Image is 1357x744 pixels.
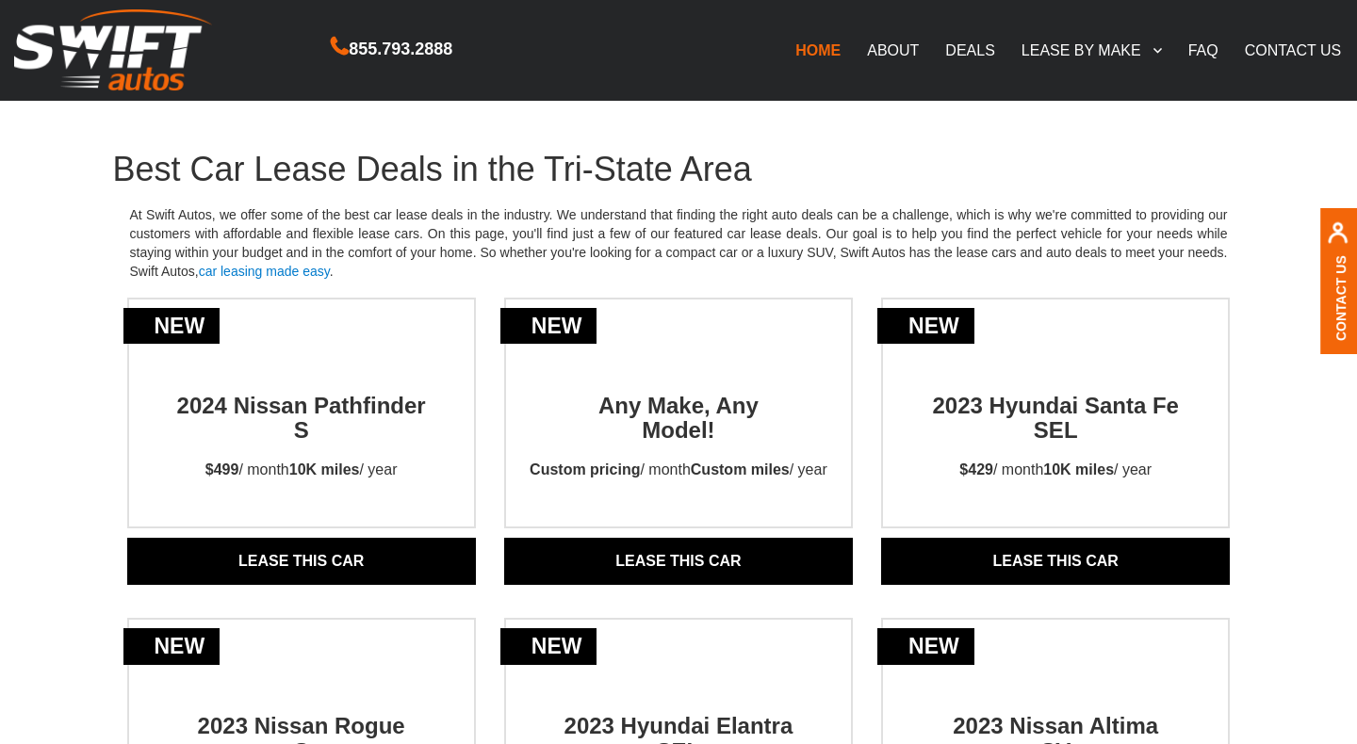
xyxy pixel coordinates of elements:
a: new2024 Nissan Pathfinder S$499/ month10K miles/ year [129,360,474,499]
a: 855.793.2888 [331,41,452,57]
img: Swift Autos [14,9,212,91]
h1: Best Car Lease Deals in the Tri-State Area [113,151,1245,188]
div: new [877,308,974,345]
p: / month / year [513,443,844,498]
a: new2023 Hyundai Santa Fe SEL$429/ month10K miles/ year [883,360,1228,499]
strong: Custom miles [691,461,790,477]
h2: 2024 Nissan Pathfinder S [169,360,434,444]
a: Lease THIS CAR [881,538,1230,585]
a: Lease THIS CAR [504,538,853,585]
a: Lease THIS CAR [127,538,476,585]
strong: $429 [959,461,993,477]
a: HOME [782,30,854,70]
h2: 2023 Hyundai Santa Fe SEL [923,360,1188,444]
a: DEALS [932,30,1007,70]
div: new [500,308,597,345]
a: newAny Make, AnyModel!Custom pricing/ monthCustom miles/ year [506,360,851,499]
strong: Custom pricing [530,461,640,477]
a: FAQ [1175,30,1232,70]
strong: 10K miles [289,461,360,477]
a: CONTACT US [1232,30,1355,70]
h2: Any Make, Any Model! [546,360,811,444]
a: ABOUT [854,30,932,70]
a: car leasing made easy [199,264,330,279]
p: / month / year [188,443,415,498]
div: new [877,628,974,665]
div: new [500,628,597,665]
p: / month / year [942,443,1169,498]
strong: $499 [205,461,239,477]
p: At Swift Autos, we offer some of the best car lease deals in the industry. We understand that fin... [113,188,1245,298]
strong: 10K miles [1043,461,1114,477]
span: 855.793.2888 [349,36,452,63]
div: new [123,628,221,665]
a: Contact Us [1333,255,1349,341]
a: LEASE BY MAKE [1008,30,1175,70]
div: new [123,308,221,345]
img: contact us, iconuser [1327,222,1349,255]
